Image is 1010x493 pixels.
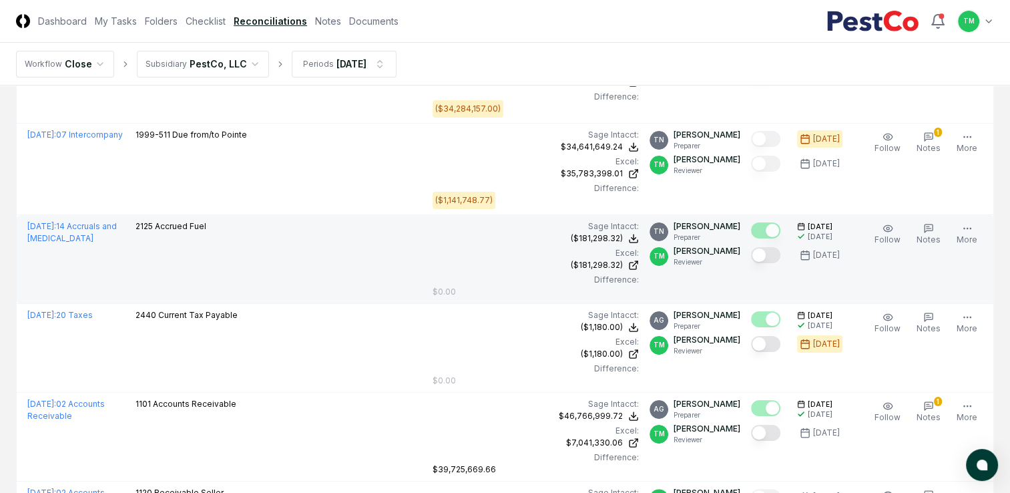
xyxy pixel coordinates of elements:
button: Mark complete [751,222,780,238]
p: [PERSON_NAME] [674,245,740,257]
span: Due from/to Pointe [172,130,247,140]
span: Notes [917,323,941,333]
p: [PERSON_NAME] [674,309,740,321]
span: 1101 [136,399,151,409]
img: PestCo logo [826,11,919,32]
span: Notes [917,234,941,244]
div: $7,041,330.06 [566,437,623,449]
div: Difference: [433,274,639,286]
span: Accounts Receivable [153,399,236,409]
p: [PERSON_NAME] [674,129,740,141]
a: Notes [315,14,341,28]
span: AG [654,315,664,325]
span: Follow [874,143,901,153]
p: Reviewer [674,435,740,445]
a: [DATE]:20 Taxes [27,310,93,320]
p: [PERSON_NAME] [674,398,740,410]
span: TM [654,429,665,439]
nav: breadcrumb [16,51,397,77]
a: Folders [145,14,178,28]
a: ($1,180.00) [433,348,639,360]
div: $34,641,649.24 [561,141,623,153]
button: Mark complete [751,400,780,416]
p: [PERSON_NAME] [674,423,740,435]
a: My Tasks [95,14,137,28]
div: Subsidiary [146,58,187,70]
div: Excel: [433,247,639,259]
p: Reviewer [674,346,740,356]
a: [DATE]:14 Accruals and [MEDICAL_DATA] [27,221,117,243]
div: $39,725,669.66 [433,464,496,476]
a: Checklist [186,14,226,28]
span: TM [654,160,665,170]
span: TM [654,340,665,350]
button: ($1,180.00) [581,321,639,333]
button: ($181,298.32) [571,232,639,244]
div: $35,783,398.01 [561,168,623,180]
button: Notes [914,220,943,249]
button: More [954,220,980,249]
span: TN [654,135,664,145]
span: [DATE] [808,399,832,409]
p: [PERSON_NAME] [674,220,740,232]
button: TM [957,9,981,33]
span: Follow [874,412,901,422]
a: ($181,298.32) [433,259,639,271]
div: ($181,298.32) [571,259,623,271]
p: Preparer [674,410,740,420]
button: $46,766,999.72 [559,410,639,422]
button: More [954,129,980,157]
div: [DATE] [813,249,840,261]
p: [PERSON_NAME] [674,154,740,166]
div: [DATE] [808,232,832,242]
span: Follow [874,323,901,333]
span: Current Tax Payable [158,310,238,320]
button: Follow [872,220,903,249]
span: Notes [917,143,941,153]
button: Follow [872,129,903,157]
span: Notes [917,412,941,422]
button: Mark complete [751,156,780,172]
button: 1Notes [914,398,943,426]
span: [DATE] : [27,221,56,231]
span: AG [654,404,664,414]
button: More [954,398,980,426]
div: Excel: [433,336,639,348]
div: $0.00 [433,286,456,298]
div: ($1,180.00) [581,348,623,360]
div: [DATE] [813,338,840,350]
p: Preparer [674,141,740,151]
a: Dashboard [38,14,87,28]
div: [DATE] [808,409,832,420]
button: Mark complete [751,311,780,327]
div: Periods [303,58,334,70]
div: $0.00 [433,375,456,387]
span: [DATE] : [27,310,56,320]
button: 1Notes [914,129,943,157]
div: [DATE] [813,427,840,439]
div: [DATE] [808,321,832,331]
div: Difference: [433,182,639,194]
div: ($181,298.32) [571,232,623,244]
span: [DATE] [808,311,832,321]
span: Accrued Fuel [155,221,206,231]
button: More [954,309,980,337]
div: Excel: [433,156,639,168]
a: Reconciliations [234,14,307,28]
a: [DATE]:02 Accounts Receivable [27,399,105,421]
img: Logo [16,14,30,28]
div: Difference: [433,363,639,375]
span: 2125 [136,221,153,231]
span: Follow [874,234,901,244]
span: 1999-511 [136,130,170,140]
span: [DATE] : [27,399,56,409]
div: Workflow [25,58,62,70]
p: [PERSON_NAME] [674,334,740,346]
div: ($1,180.00) [581,321,623,333]
div: [DATE] [813,133,840,145]
div: Difference: [433,91,639,103]
div: Difference: [433,452,639,464]
div: Sage Intacct : [433,309,639,321]
button: Notes [914,309,943,337]
div: ($1,141,748.77) [435,194,493,206]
